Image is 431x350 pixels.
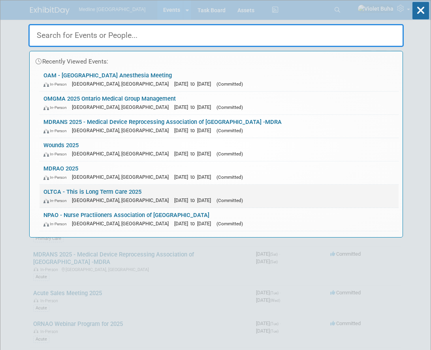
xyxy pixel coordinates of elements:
[43,105,70,110] span: In-Person
[72,127,173,133] span: [GEOGRAPHIC_DATA], [GEOGRAPHIC_DATA]
[43,198,70,203] span: In-Person
[174,174,215,180] span: [DATE] to [DATE]
[216,198,243,203] span: (Committed)
[40,161,399,184] a: MDRAO 2025 In-Person [GEOGRAPHIC_DATA], [GEOGRAPHIC_DATA] [DATE] to [DATE] (Committed)
[216,105,243,110] span: (Committed)
[72,221,173,226] span: [GEOGRAPHIC_DATA], [GEOGRAPHIC_DATA]
[174,197,215,203] span: [DATE] to [DATE]
[40,208,399,231] a: NPAO - Nurse Practiioners Association of [GEOGRAPHIC_DATA] In-Person [GEOGRAPHIC_DATA], [GEOGRAPH...
[216,81,243,87] span: (Committed)
[40,68,399,91] a: OAM - [GEOGRAPHIC_DATA] Anesthesia Meeting In-Person [GEOGRAPHIC_DATA], [GEOGRAPHIC_DATA] [DATE] ...
[72,81,173,87] span: [GEOGRAPHIC_DATA], [GEOGRAPHIC_DATA]
[216,151,243,157] span: (Committed)
[174,127,215,133] span: [DATE] to [DATE]
[40,115,399,138] a: MDRANS 2025 - Medical Device Reprocessing Association of [GEOGRAPHIC_DATA] -MDRA In-Person [GEOGR...
[28,24,404,47] input: Search for Events or People...
[40,138,399,161] a: Wounds 2025 In-Person [GEOGRAPHIC_DATA], [GEOGRAPHIC_DATA] [DATE] to [DATE] (Committed)
[174,81,215,87] span: [DATE] to [DATE]
[34,51,399,68] div: Recently Viewed Events:
[216,128,243,133] span: (Committed)
[43,82,70,87] span: In-Person
[72,174,173,180] span: [GEOGRAPHIC_DATA], [GEOGRAPHIC_DATA]
[72,104,173,110] span: [GEOGRAPHIC_DATA], [GEOGRAPHIC_DATA]
[43,152,70,157] span: In-Person
[216,174,243,180] span: (Committed)
[43,221,70,226] span: In-Person
[174,104,215,110] span: [DATE] to [DATE]
[174,221,215,226] span: [DATE] to [DATE]
[72,151,173,157] span: [GEOGRAPHIC_DATA], [GEOGRAPHIC_DATA]
[43,175,70,180] span: In-Person
[40,92,399,114] a: OMGMA 2025 Ontario Medical Group Management In-Person [GEOGRAPHIC_DATA], [GEOGRAPHIC_DATA] [DATE]...
[174,151,215,157] span: [DATE] to [DATE]
[216,221,243,226] span: (Committed)
[43,128,70,133] span: In-Person
[40,185,399,208] a: OLTCA - This is Long Term Care 2025 In-Person [GEOGRAPHIC_DATA], [GEOGRAPHIC_DATA] [DATE] to [DAT...
[72,197,173,203] span: [GEOGRAPHIC_DATA], [GEOGRAPHIC_DATA]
